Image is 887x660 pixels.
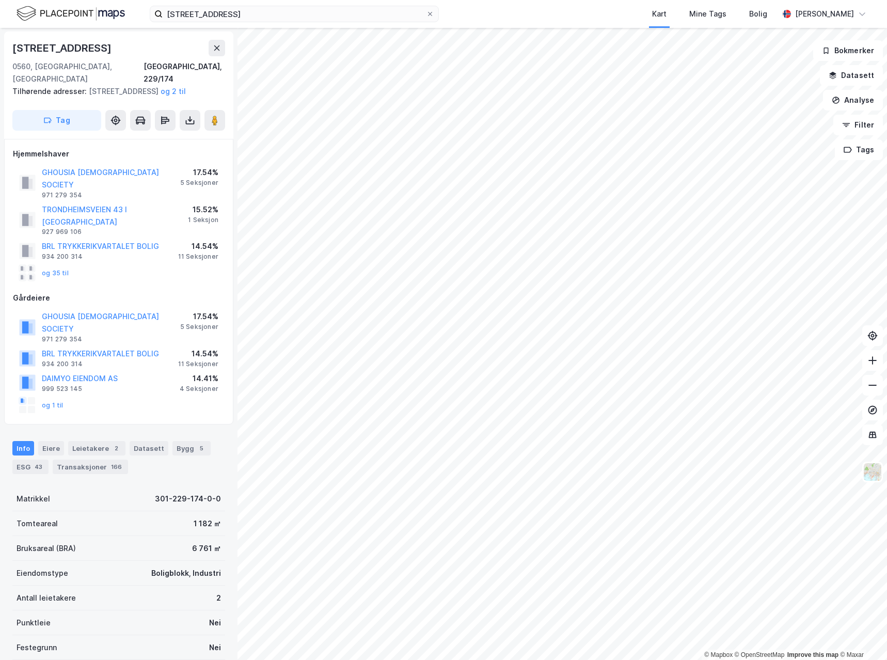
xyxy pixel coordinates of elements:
[12,60,144,85] div: 0560, [GEOGRAPHIC_DATA], [GEOGRAPHIC_DATA]
[178,360,218,368] div: 11 Seksjoner
[216,592,221,604] div: 2
[53,460,128,474] div: Transaksjoner
[194,517,221,530] div: 1 182 ㎡
[42,335,82,343] div: 971 279 354
[111,443,121,453] div: 2
[172,441,211,455] div: Bygg
[835,610,887,660] div: Kontrollprogram for chat
[178,348,218,360] div: 14.54%
[820,65,883,86] button: Datasett
[42,385,82,393] div: 999 523 145
[17,517,58,530] div: Tomteareal
[209,641,221,654] div: Nei
[68,441,125,455] div: Leietakere
[180,179,218,187] div: 5 Seksjoner
[787,651,838,658] a: Improve this map
[12,40,114,56] div: [STREET_ADDRESS]
[209,617,221,629] div: Nei
[151,567,221,579] div: Boligblokk, Industri
[180,385,218,393] div: 4 Seksjoner
[38,441,64,455] div: Eiere
[163,6,426,22] input: Søk på adresse, matrikkel, gårdeiere, leietakere eller personer
[42,253,83,261] div: 934 200 314
[180,372,218,385] div: 14.41%
[188,216,218,224] div: 1 Seksjon
[180,166,218,179] div: 17.54%
[188,203,218,216] div: 15.52%
[42,191,82,199] div: 971 279 354
[13,292,225,304] div: Gårdeiere
[180,323,218,331] div: 5 Seksjoner
[17,592,76,604] div: Antall leietakere
[12,441,34,455] div: Info
[835,139,883,160] button: Tags
[144,60,225,85] div: [GEOGRAPHIC_DATA], 229/174
[863,462,882,482] img: Z
[12,85,217,98] div: [STREET_ADDRESS]
[12,87,89,96] span: Tilhørende adresser:
[42,360,83,368] div: 934 200 314
[823,90,883,111] button: Analyse
[33,462,44,472] div: 43
[130,441,168,455] div: Datasett
[17,542,76,555] div: Bruksareal (BRA)
[155,493,221,505] div: 301-229-174-0-0
[17,493,50,505] div: Matrikkel
[689,8,726,20] div: Mine Tags
[749,8,767,20] div: Bolig
[17,617,51,629] div: Punktleie
[704,651,733,658] a: Mapbox
[835,610,887,660] iframe: Chat Widget
[735,651,785,658] a: OpenStreetMap
[12,460,49,474] div: ESG
[813,40,883,61] button: Bokmerker
[178,253,218,261] div: 11 Seksjoner
[652,8,667,20] div: Kart
[192,542,221,555] div: 6 761 ㎡
[17,567,68,579] div: Eiendomstype
[180,310,218,323] div: 17.54%
[42,228,82,236] div: 927 969 106
[196,443,207,453] div: 5
[12,110,101,131] button: Tag
[17,5,125,23] img: logo.f888ab2527a4732fd821a326f86c7f29.svg
[109,462,124,472] div: 166
[833,115,883,135] button: Filter
[178,240,218,253] div: 14.54%
[795,8,854,20] div: [PERSON_NAME]
[17,641,57,654] div: Festegrunn
[13,148,225,160] div: Hjemmelshaver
